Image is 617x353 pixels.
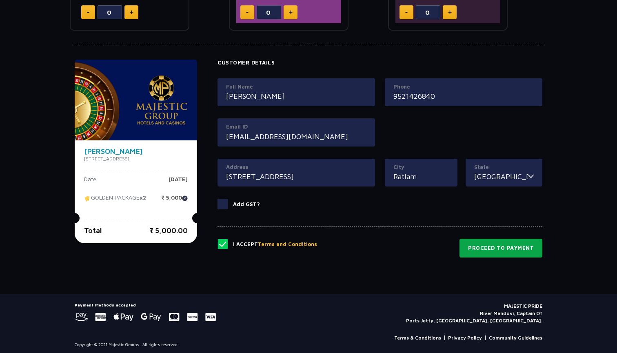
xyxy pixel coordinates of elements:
p: Add GST? [233,200,260,209]
input: City [393,171,449,182]
img: tikcet [84,195,91,202]
strong: x2 [140,194,146,201]
h4: [PERSON_NAME] [84,148,188,155]
p: [STREET_ADDRESS] [84,155,188,162]
p: Date [84,176,96,189]
input: Email ID [226,131,366,142]
img: toggler icon [528,171,534,182]
a: Community Guidelines [489,334,542,342]
h4: Customer Details [218,60,542,66]
img: minus [87,12,89,13]
p: Copyright © 2021 Majestic Groups . All rights reserved. [75,342,179,348]
p: Total [84,225,102,236]
img: majesticPride-banner [75,60,197,140]
button: Terms and Conditions [258,240,317,249]
label: State [474,163,534,171]
label: Phone [393,83,534,91]
button: Proceed to Payment [459,239,542,258]
a: Terms & Conditions [394,334,441,342]
h5: Payment Methods accepted [75,302,216,307]
p: [DATE] [169,176,188,189]
input: Full Name [226,91,366,102]
img: plus [130,10,133,14]
p: MAJESTIC PRIDE River Mandovi, Captain Of Ports Jetty, [GEOGRAPHIC_DATA], [GEOGRAPHIC_DATA]. [406,302,542,324]
input: Mobile [393,91,534,102]
label: Email ID [226,123,366,131]
img: minus [405,12,408,13]
p: ₹ 5,000 [161,195,188,207]
input: State [474,171,528,182]
img: plus [448,10,452,14]
input: Address [226,171,366,182]
label: Address [226,163,366,171]
label: City [393,163,449,171]
label: Full Name [226,83,366,91]
p: ₹ 5,000.00 [149,225,188,236]
p: I Accept [233,240,317,249]
a: Privacy Policy [448,334,482,342]
img: minus [246,12,249,13]
p: GOLDEN PACKAGE [84,195,146,207]
img: plus [289,10,293,14]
